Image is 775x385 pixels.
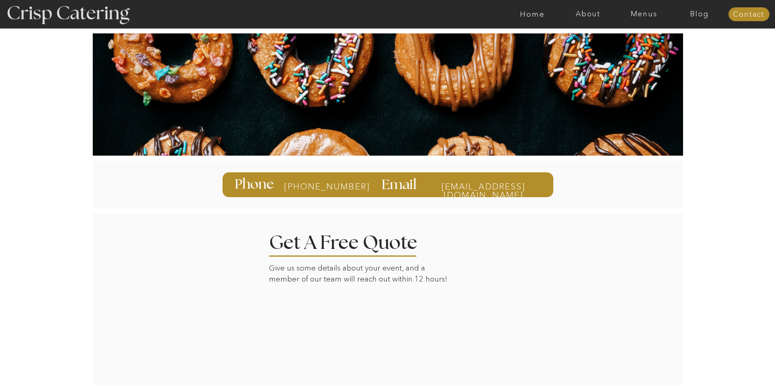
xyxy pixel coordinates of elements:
[269,233,442,249] h2: Get A Free Quote
[504,10,560,18] a: Home
[235,178,276,191] h3: Phone
[284,182,349,191] a: [PHONE_NUMBER]
[728,11,769,19] a: Contact
[382,178,419,191] h3: Email
[560,10,616,18] a: About
[616,10,672,18] a: Menus
[426,182,541,190] a: [EMAIL_ADDRESS][DOMAIN_NAME]
[269,263,453,287] p: Give us some details about your event, and a member of our team will reach out within 12 hours!
[672,10,727,18] a: Blog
